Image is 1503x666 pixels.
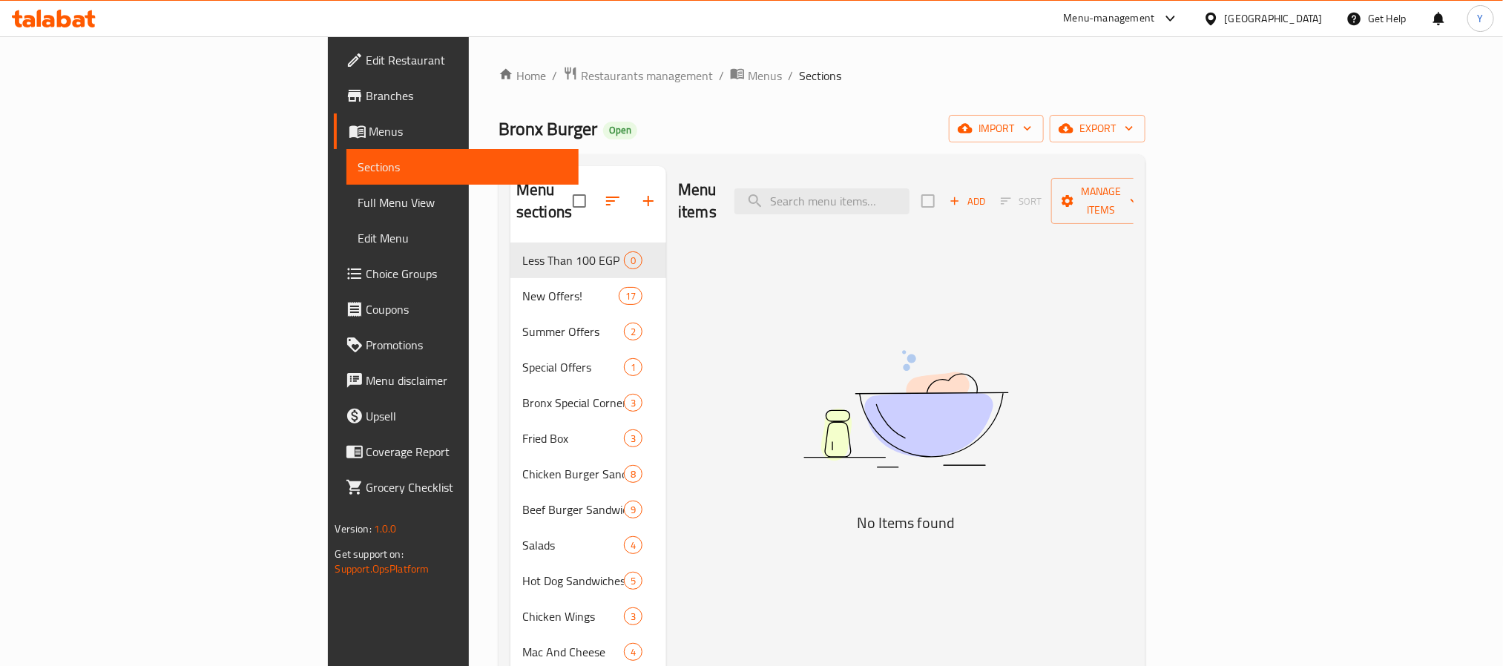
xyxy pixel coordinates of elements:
span: Choice Groups [366,265,567,283]
span: Less Than 100 EGP [522,251,624,269]
div: items [624,572,642,590]
a: Menus [334,113,579,149]
span: 8 [625,467,642,481]
span: Sort sections [595,183,631,219]
div: Less Than 100 EGP0 [510,243,666,278]
nav: breadcrumb [499,66,1145,85]
span: Beef Burger Sandwiches [522,501,624,518]
a: Coverage Report [334,434,579,469]
div: Menu-management [1064,10,1155,27]
span: Grocery Checklist [366,478,567,496]
span: Salads [522,536,624,554]
div: items [624,501,642,518]
div: Hot Dog Sandwiches5 [510,563,666,599]
span: Upsell [366,407,567,425]
button: Manage items [1051,178,1151,224]
h5: No Items found [720,511,1091,535]
a: Grocery Checklist [334,469,579,505]
span: Full Menu View [358,194,567,211]
span: Mac And Cheese [522,643,624,661]
span: New Offers! [522,287,619,305]
div: items [624,358,642,376]
span: 4 [625,538,642,553]
div: Beef Burger Sandwiches9 [510,492,666,527]
div: [GEOGRAPHIC_DATA] [1225,10,1323,27]
div: items [619,287,642,305]
span: 0 [625,254,642,268]
span: Get support on: [335,544,404,564]
div: items [624,323,642,340]
a: Edit Menu [346,220,579,256]
span: import [961,119,1032,138]
span: Select all sections [564,185,595,217]
input: search [734,188,910,214]
div: Chicken Burger Sandwiches8 [510,456,666,492]
div: Special Offers1 [510,349,666,385]
a: Menu disclaimer [334,363,579,398]
span: Menu disclaimer [366,372,567,389]
span: Fried Box [522,429,624,447]
div: Summer Offers [522,323,624,340]
span: Edit Menu [358,229,567,247]
span: Restaurants management [581,67,713,85]
span: 4 [625,645,642,659]
span: 1 [625,360,642,375]
span: Edit Restaurant [366,51,567,69]
button: Add section [631,183,666,219]
div: Hot Dog Sandwiches [522,572,624,590]
div: Open [603,122,637,139]
div: Fried Box3 [510,421,666,456]
a: Menus [730,66,782,85]
span: 17 [619,289,642,303]
button: import [949,115,1044,142]
h2: Menu items [678,179,717,223]
span: Bronx Special Corner [522,394,624,412]
a: Upsell [334,398,579,434]
span: Menus [748,67,782,85]
img: dish.svg [720,311,1091,507]
a: Edit Restaurant [334,42,579,78]
a: Restaurants management [563,66,713,85]
span: Manage items [1063,182,1139,220]
li: / [788,67,793,85]
div: Bronx Special Corner3 [510,385,666,421]
span: Promotions [366,336,567,354]
li: / [719,67,724,85]
div: Special Offers [522,358,624,376]
a: Support.OpsPlatform [335,559,430,578]
span: 1.0.0 [374,519,397,538]
a: Branches [334,78,579,113]
span: 3 [625,610,642,624]
div: Salads4 [510,527,666,563]
span: Add [947,193,987,210]
span: Chicken Burger Sandwiches [522,465,624,483]
span: Sections [358,158,567,176]
span: Coverage Report [366,443,567,461]
div: items [624,607,642,625]
div: Summer Offers2 [510,314,666,349]
span: 3 [625,432,642,446]
span: Add item [944,190,991,213]
button: export [1050,115,1145,142]
div: items [624,429,642,447]
span: 2 [625,325,642,339]
div: items [624,536,642,554]
span: Chicken Wings [522,607,624,625]
span: 9 [625,503,642,517]
span: Select section first [991,190,1051,213]
span: Menus [369,122,567,140]
span: Coupons [366,300,567,318]
span: 3 [625,396,642,410]
div: items [624,394,642,412]
span: Y [1478,10,1484,27]
a: Full Menu View [346,185,579,220]
a: Promotions [334,327,579,363]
